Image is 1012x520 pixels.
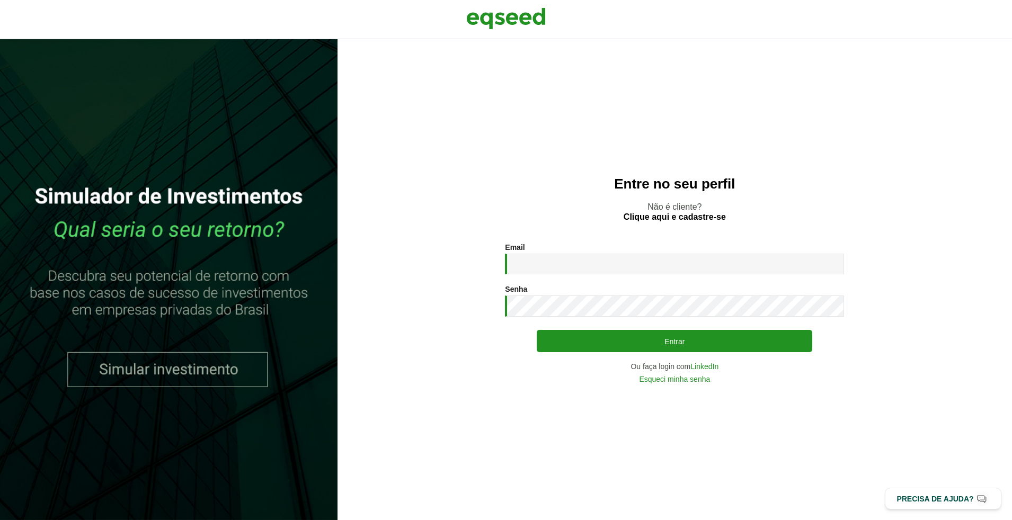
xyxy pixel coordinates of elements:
[359,202,991,222] p: Não é cliente?
[466,5,546,32] img: EqSeed Logo
[505,285,527,293] label: Senha
[690,363,718,370] a: LinkedIn
[505,244,525,251] label: Email
[537,330,812,352] button: Entrar
[624,213,726,221] a: Clique aqui e cadastre-se
[505,363,844,370] div: Ou faça login com
[359,176,991,192] h2: Entre no seu perfil
[639,375,710,383] a: Esqueci minha senha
